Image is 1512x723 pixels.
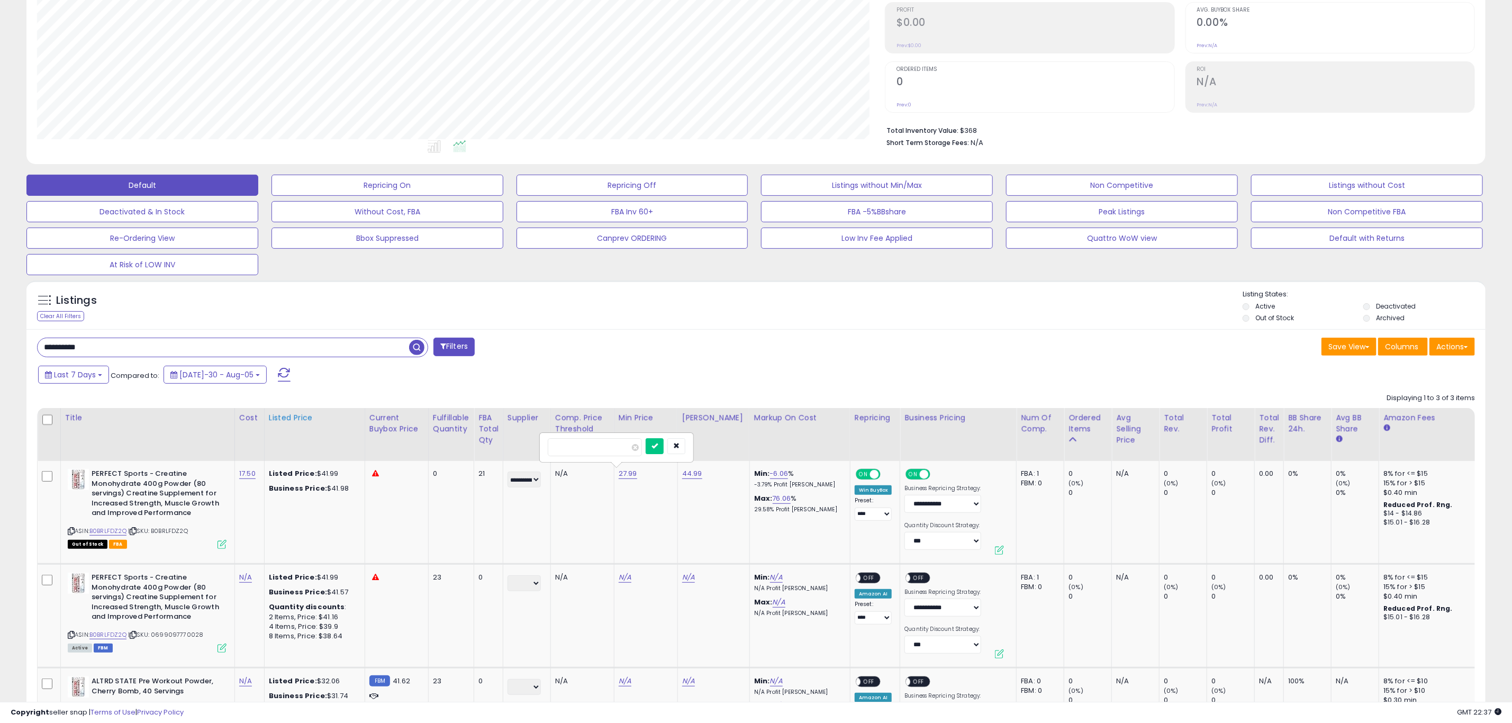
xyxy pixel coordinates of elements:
b: Max: [754,493,773,503]
span: OFF [911,677,928,686]
small: Prev: N/A [1197,42,1218,49]
button: Re-Ordering View [26,228,258,249]
div: ASIN: [68,573,227,651]
small: (0%) [1336,479,1351,487]
div: 0.00 [1259,573,1275,582]
div: 0 [1164,488,1207,498]
button: Deactivated & In Stock [26,201,258,222]
div: FBA: 1 [1021,573,1056,582]
div: $41.99 [269,469,357,478]
div: 0 [1069,573,1111,582]
span: ON [907,470,920,479]
a: 76.06 [773,493,791,504]
b: Min: [754,676,770,686]
span: All listings currently available for purchase on Amazon [68,644,92,653]
a: 44.99 [682,468,702,479]
th: CSV column name: cust_attr_1_Supplier [503,408,550,461]
div: 0 [433,469,466,478]
div: Clear All Filters [37,311,84,321]
span: FBA [109,540,127,549]
div: Preset: [855,497,892,521]
a: N/A [682,572,695,583]
span: Compared to: [111,370,159,381]
small: (0%) [1336,583,1351,591]
label: Active [1256,302,1275,311]
b: PERFECT Sports - Creatine Monohydrate 400g Powder (80 servings) Creatine Supplement for Increased... [92,573,220,625]
a: Privacy Policy [137,707,184,717]
a: N/A [239,676,252,686]
div: Ordered Items [1069,412,1107,435]
small: (0%) [1069,583,1083,591]
span: Profit [897,7,1174,13]
div: % [754,469,842,489]
b: Min: [754,572,770,582]
small: (0%) [1211,686,1226,695]
div: Total Profit [1211,412,1250,435]
h2: $0.00 [897,16,1174,31]
span: OFF [879,470,896,479]
span: | SKU: B0BRLFDZ2Q [128,527,188,535]
div: 100% [1288,676,1323,686]
small: (0%) [1164,479,1179,487]
div: Total Rev. [1164,412,1202,435]
button: Low Inv Fee Applied [761,228,993,249]
h2: 0.00% [1197,16,1474,31]
div: 8% for <= $15 [1383,573,1471,582]
span: Avg. Buybox Share [1197,7,1474,13]
b: Quantity discounts [269,602,345,612]
div: 8% for <= $10 [1383,676,1471,686]
div: % [754,494,842,513]
div: N/A [1116,573,1151,582]
b: Business Price: [269,483,327,493]
div: N/A [1116,676,1151,686]
small: (0%) [1069,479,1083,487]
small: Avg BB Share. [1336,435,1342,444]
label: Out of Stock [1256,313,1294,322]
span: [DATE]-30 - Aug-05 [179,369,253,380]
button: Listings without Min/Max [761,175,993,196]
div: Avg BB Share [1336,412,1374,435]
label: Business Repricing Strategy: [904,485,981,492]
button: Repricing On [271,175,503,196]
p: 29.58% Profit [PERSON_NAME] [754,506,842,513]
div: 0 [1069,488,1111,498]
a: N/A [773,597,785,608]
a: B0BRLFDZ2Q [89,630,126,639]
div: 0 [1211,592,1254,601]
button: Repricing Off [517,175,748,196]
button: FBA -5%BBshare [761,201,993,222]
a: -6.06 [770,468,789,479]
span: Last 7 Days [54,369,96,380]
small: (0%) [1069,686,1083,695]
div: N/A [1116,469,1151,478]
button: Non Competitive FBA [1251,201,1483,222]
div: Avg Selling Price [1116,412,1155,446]
label: Quantity Discount Strategy: [904,626,981,633]
div: 0 [478,573,495,582]
div: 0% [1288,469,1323,478]
a: Terms of Use [90,707,135,717]
button: Peak Listings [1006,201,1238,222]
li: $368 [886,123,1467,136]
a: 17.50 [239,468,256,479]
div: 0 [1069,469,1111,478]
strong: Copyright [11,707,49,717]
b: Reduced Prof. Rng. [1383,604,1453,613]
div: $15.01 - $16.28 [1383,613,1471,622]
div: 23 [433,676,466,686]
div: 2 Items, Price: $41.16 [269,612,357,622]
span: ROI [1197,67,1474,73]
div: 0 [1164,592,1207,601]
label: Quantity Discount Strategy: [904,522,981,529]
a: B0BRLFDZ2Q [89,527,126,536]
div: $41.57 [269,588,357,597]
small: (0%) [1164,583,1179,591]
button: At Risk of LOW INV [26,254,258,275]
div: 0% [1336,592,1379,601]
button: FBA Inv 60+ [517,201,748,222]
div: Total Rev. Diff. [1259,412,1279,446]
small: Amazon Fees. [1383,423,1390,433]
span: Columns [1385,341,1418,352]
div: Repricing [855,412,896,423]
button: Bbox Suppressed [271,228,503,249]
